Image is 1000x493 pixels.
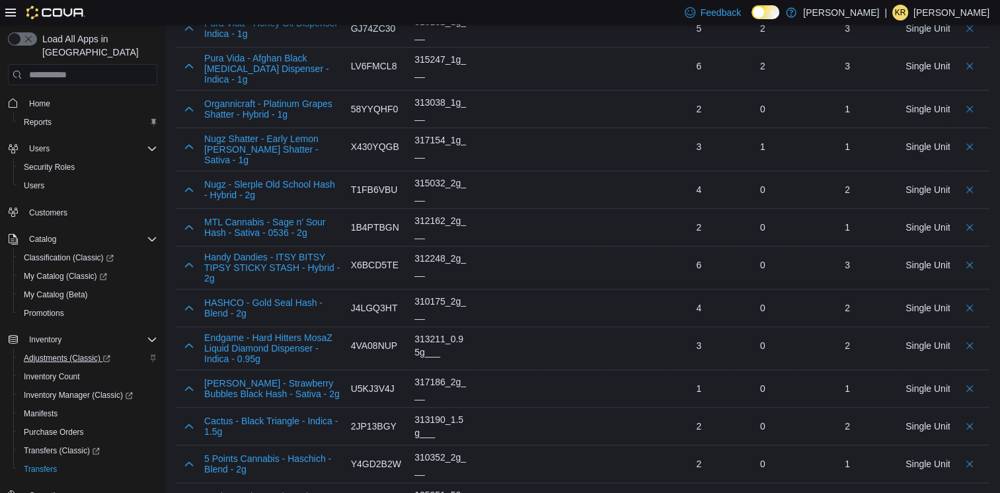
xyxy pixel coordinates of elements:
button: Delete count [962,182,978,198]
button: Pura Vida - Afghan Black [MEDICAL_DATA] Dispenser - Indica - 1g [204,53,340,85]
div: Single Unit [905,140,950,153]
img: Cova [26,6,85,19]
div: 2 [845,183,850,196]
button: Delete count [962,139,978,155]
div: 1 [845,221,850,234]
span: Security Roles [24,162,75,172]
div: U5KJ3V4J [351,382,404,395]
button: Users [3,139,163,158]
button: Nugz Shatter - Early Lemon [PERSON_NAME] Shatter - Sativa - 1g [204,133,340,165]
p: [PERSON_NAME] [913,5,989,20]
a: Inventory Manager (Classic) [13,386,163,404]
a: My Catalog (Classic) [19,268,112,284]
p: [PERSON_NAME] [803,5,879,20]
div: 3 [845,258,850,272]
button: Cactus - Black Triangle - Indica - 1.5g [204,416,340,437]
div: 315032_2g___ [414,176,467,203]
p: | [884,5,887,20]
button: Handy Dandies - ITSY BITSY TIPSY STICKY STASH - Hybrid - 2g [204,252,340,284]
div: 4 [672,301,725,315]
div: 2 [736,22,789,35]
span: Catalog [24,231,157,247]
div: Single Unit [905,301,950,315]
a: Home [24,96,56,112]
div: 1B4PTBGN [351,221,404,234]
div: 310175_2g___ [414,295,467,321]
span: Inventory Count [19,369,157,385]
button: Delete count [962,257,978,273]
span: Promotions [24,308,64,319]
span: My Catalog (Classic) [24,271,107,282]
div: 2 [672,420,725,433]
div: X6BCD5TE [351,258,404,272]
div: 0 [736,183,789,196]
div: 1 [736,140,789,153]
a: Adjustments (Classic) [13,349,163,367]
a: My Catalog (Beta) [19,287,93,303]
a: Users [19,178,50,194]
div: 58YYQHF0 [351,102,404,116]
button: MTL Cannabis - Sage n' Sour Hash - Sativa - 0536 - 2g [204,217,340,238]
span: Load All Apps in [GEOGRAPHIC_DATA] [37,32,157,59]
div: 0 [736,258,789,272]
div: 4 [672,183,725,196]
span: Users [24,180,44,191]
div: 1 [845,457,850,471]
div: 6 [672,59,725,73]
div: Y4GD2B2W [351,457,404,471]
div: 0 [736,457,789,471]
span: Inventory Manager (Classic) [24,390,133,400]
button: Transfers [13,460,163,478]
button: Delete count [962,219,978,235]
span: Inventory [29,334,61,345]
span: KR [895,5,906,20]
span: Feedback [701,6,741,19]
div: X430YQGB [351,140,404,153]
span: Promotions [19,305,157,321]
a: Classification (Classic) [19,250,119,266]
button: Delete count [962,101,978,117]
a: Customers [24,205,73,221]
div: 2 [736,59,789,73]
button: Security Roles [13,158,163,176]
button: Inventory [3,330,163,349]
div: 0 [736,420,789,433]
div: 315247_1g___ [414,53,467,79]
button: Reports [13,113,163,132]
span: Classification (Classic) [24,252,114,263]
div: 2 [672,102,725,116]
div: 0 [736,102,789,116]
button: 5 Points Cannabis - Haschich - Blend - 2g [204,453,340,474]
div: 3 [672,339,725,352]
button: Inventory [24,332,67,348]
span: Dark Mode [751,19,752,20]
span: Home [29,98,50,109]
span: Transfers [19,461,157,477]
button: Delete count [962,20,978,36]
a: Inventory Count [19,369,85,385]
a: Purchase Orders [19,424,89,440]
span: Adjustments (Classic) [24,353,110,363]
div: 313190_1.5g___ [414,413,467,439]
div: 2 [672,221,725,234]
a: Security Roles [19,159,80,175]
button: Nugz - Slerple Old School Hash - Hybrid - 2g [204,179,340,200]
button: Delete count [962,418,978,434]
button: Organnicraft - Platinum Grapes Shatter - Hybrid - 1g [204,98,340,120]
div: 313211_0.95g___ [414,332,467,359]
div: 5 [672,22,725,35]
button: [PERSON_NAME] - Strawberry Bubbles Black Hash - Sativa - 2g [204,378,340,399]
a: Transfers [19,461,62,477]
a: Manifests [19,406,63,422]
div: 2 [845,301,850,315]
div: T1FB6VBU [351,183,404,196]
div: J4LGQ3HT [351,301,404,315]
span: Home [24,95,157,111]
div: 2 [845,339,850,352]
div: 312162_2g___ [414,214,467,241]
div: 1 [845,102,850,116]
span: Customers [29,208,67,218]
span: Inventory Manager (Classic) [19,387,157,403]
span: Purchase Orders [24,427,84,437]
a: Transfers (Classic) [19,443,105,459]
